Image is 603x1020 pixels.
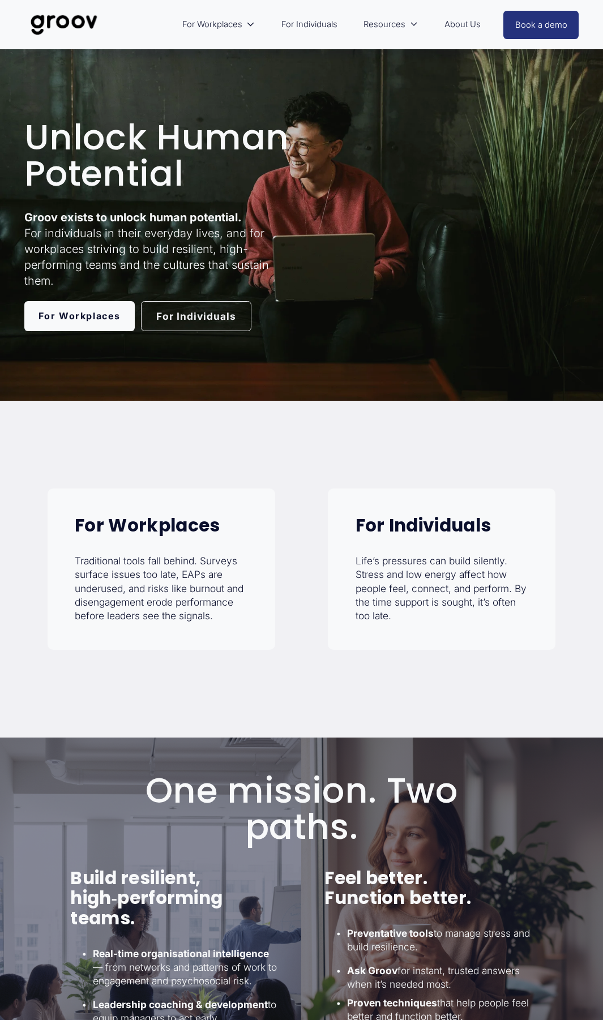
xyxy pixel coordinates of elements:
strong: For Workplaces [75,513,220,538]
strong: Leadership coaching & development [93,998,268,1010]
strong: For Individuals [356,513,491,538]
a: About Us [439,11,486,38]
p: — from networks and patterns of work to engagement and psychosocial risk. [93,947,278,988]
a: Book a demo [503,11,579,39]
strong: Ask Groov [347,965,397,976]
a: folder dropdown [177,11,260,38]
a: For Individuals [276,11,343,38]
h1: Unlock Human Potential [24,119,298,191]
a: For Individuals [141,301,251,331]
a: folder dropdown [358,11,424,38]
span: Resources [363,17,405,32]
p: Traditional tools fall behind. Surveys surface issues too late, EAPs are underused, and risks lik... [75,554,247,623]
p: For individuals in their everyday lives, and for workplaces striving to build resilient, high-per... [24,210,298,289]
img: Groov | Unlock Human Potential at Work and in Life [24,6,104,44]
strong: Feel better. Function better. [324,865,471,911]
span: For Workplaces [182,17,242,32]
p: to manage stress and build resilience. [347,927,532,954]
strong: Preventative tools [347,927,434,939]
a: For Workplaces [24,301,135,331]
h1: One mission. Two paths. [93,773,510,845]
strong: Proven techniques [347,997,437,1009]
strong: Build resilient, high‑performing teams. [70,865,226,931]
strong: Groov exists to unlock human potential. [24,211,242,224]
p: Life’s pressures can build silently. Stress and low energy affect how people feel, connect, and p... [356,554,528,623]
strong: Real-time organisational intelligence [93,948,269,959]
p: for instant, trusted answers when it’s needed most. [347,964,532,991]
